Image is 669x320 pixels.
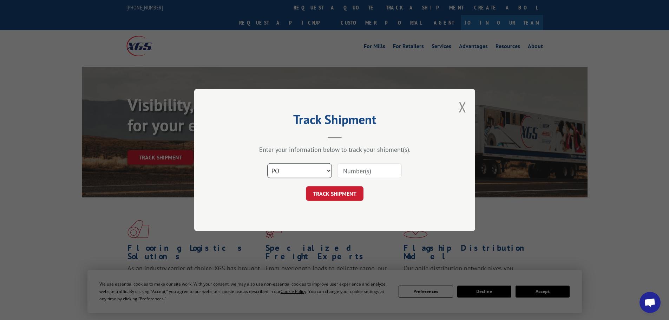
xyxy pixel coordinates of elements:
div: Enter your information below to track your shipment(s). [229,145,440,154]
div: Open chat [640,292,661,313]
input: Number(s) [337,163,402,178]
h2: Track Shipment [229,115,440,128]
button: Close modal [459,98,466,116]
button: TRACK SHIPMENT [306,186,363,201]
